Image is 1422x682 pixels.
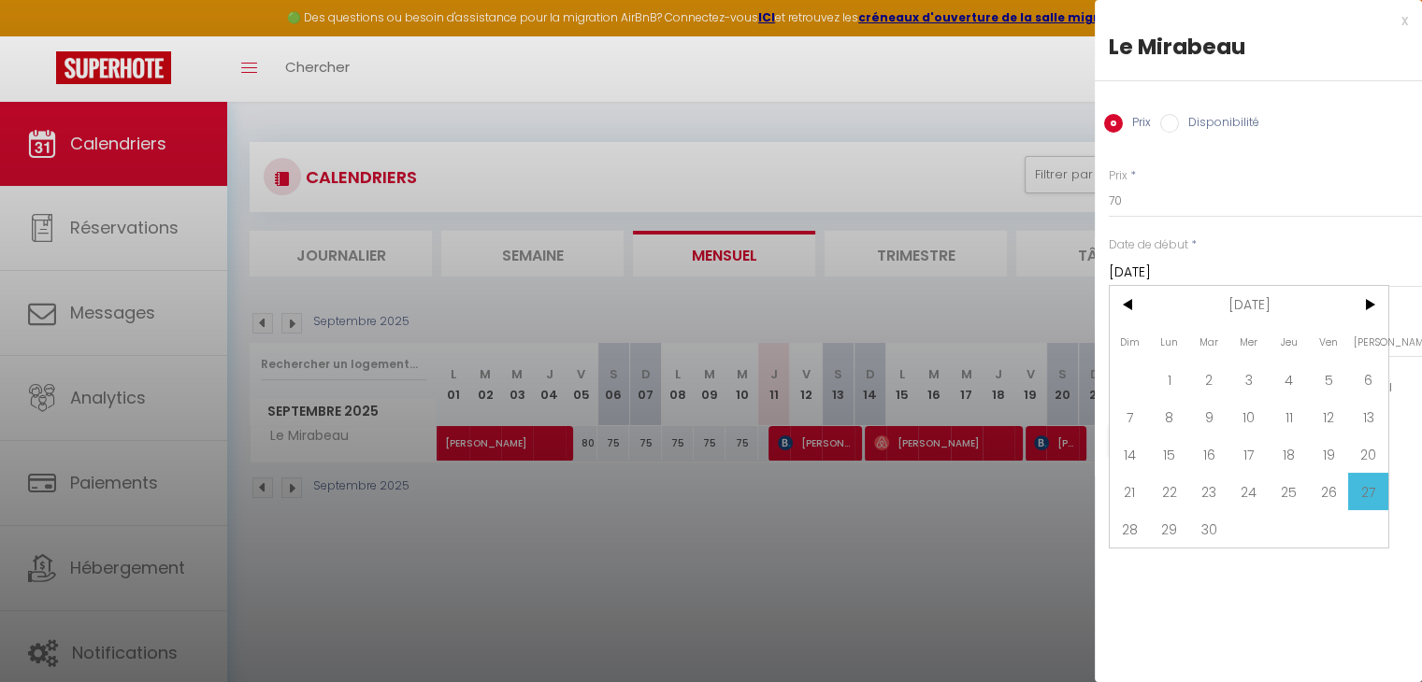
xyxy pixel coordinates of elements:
[1269,435,1309,473] span: 18
[1150,398,1190,435] span: 8
[1309,361,1349,398] span: 5
[1110,435,1150,473] span: 14
[1150,510,1190,547] span: 29
[1150,361,1190,398] span: 1
[1095,9,1408,32] div: x
[1150,323,1190,361] span: Lun
[1189,473,1229,510] span: 23
[1309,398,1349,435] span: 12
[1348,473,1388,510] span: 27
[1229,473,1270,510] span: 24
[1269,323,1309,361] span: Jeu
[1348,286,1388,323] span: >
[1189,510,1229,547] span: 30
[1269,361,1309,398] span: 4
[1269,398,1309,435] span: 11
[1348,323,1388,361] span: [PERSON_NAME]
[1269,473,1309,510] span: 25
[1189,435,1229,473] span: 16
[1309,435,1349,473] span: 19
[1150,473,1190,510] span: 22
[1229,323,1270,361] span: Mer
[1348,398,1388,435] span: 13
[1109,236,1188,254] label: Date de début
[1229,361,1270,398] span: 3
[1348,435,1388,473] span: 20
[1189,323,1229,361] span: Mar
[1179,114,1259,135] label: Disponibilité
[1309,473,1349,510] span: 26
[15,7,71,64] button: Ouvrir le widget de chat LiveChat
[1123,114,1151,135] label: Prix
[1110,510,1150,547] span: 28
[1189,361,1229,398] span: 2
[1109,167,1128,185] label: Prix
[1109,32,1408,62] div: Le Mirabeau
[1229,398,1270,435] span: 10
[1110,473,1150,510] span: 21
[1110,286,1150,323] span: <
[1110,323,1150,361] span: Dim
[1189,398,1229,435] span: 9
[1150,435,1190,473] span: 15
[1229,435,1270,473] span: 17
[1348,361,1388,398] span: 6
[1309,323,1349,361] span: Ven
[1150,286,1349,323] span: [DATE]
[1110,398,1150,435] span: 7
